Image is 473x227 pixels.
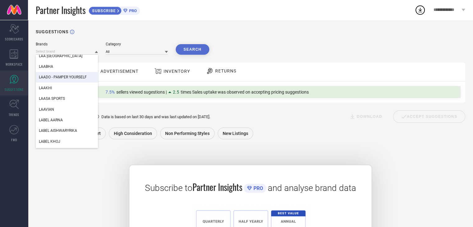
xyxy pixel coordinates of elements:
span: LAADO - PAMPER YOURSELF [39,75,87,79]
span: Data is based on last 30 days and was last updated on [DATE] . [101,114,210,119]
div: Percentage of sellers who have viewed suggestions for the current Insight Type [102,88,312,96]
div: Category [106,42,168,46]
button: Search [176,44,209,55]
span: 2.5 [173,90,179,95]
div: Brands [36,42,98,46]
span: PRO [128,8,137,13]
div: LAASA SPORTS [36,93,98,104]
span: 7.5% [105,90,115,95]
span: Partner Insights [192,181,242,193]
div: LAA CALCUTTA [36,51,98,61]
span: WORKSPACE [6,62,23,67]
span: PRO [252,185,263,191]
span: LAAKHI [39,86,52,90]
div: Accept Suggestions [393,110,465,123]
span: High Consideration [114,131,152,136]
span: LABEL KHOJ [39,139,60,144]
div: LABEL AISHWARYRIKA [36,125,98,136]
span: LAAVIAN [39,107,54,112]
span: INVENTORY [164,69,190,74]
span: New Listings [223,131,248,136]
div: LABEL M [36,147,98,157]
div: Open download list [415,4,426,16]
div: LAAVIAN [36,104,98,115]
span: SUBSCRIBE [89,8,117,13]
div: LAAKHI [36,83,98,93]
span: LABEL AARNA [39,118,63,122]
span: LAASA SPORTS [39,96,65,101]
span: ADVERTISEMENT [100,69,138,74]
div: LABEL AARNA [36,115,98,125]
span: LAABHA [39,64,53,69]
div: LAADO - PAMPER YOURSELF [36,72,98,82]
a: SUBSCRIBEPRO [89,5,140,15]
span: FWD [11,137,17,142]
h1: SUGGESTIONS [36,29,68,34]
span: SUGGESTIONS [5,87,24,92]
span: SCORECARDS [5,37,23,41]
span: Subscribe to [145,183,192,193]
span: RETURNS [215,68,236,73]
div: LAABHA [36,61,98,72]
span: times Sales uptake was observed on accepting pricing suggestions [181,90,309,95]
span: and analyse brand data [268,183,356,193]
span: TRENDS [9,112,19,117]
span: Non Performing Styles [165,131,210,136]
span: Partner Insights [36,4,86,16]
div: LABEL KHOJ [36,136,98,147]
span: sellers viewed sugestions | [116,90,167,95]
span: LABEL AISHWARYRIKA [39,128,77,133]
span: LAA [GEOGRAPHIC_DATA] [39,54,82,58]
input: Select brand [36,48,98,55]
